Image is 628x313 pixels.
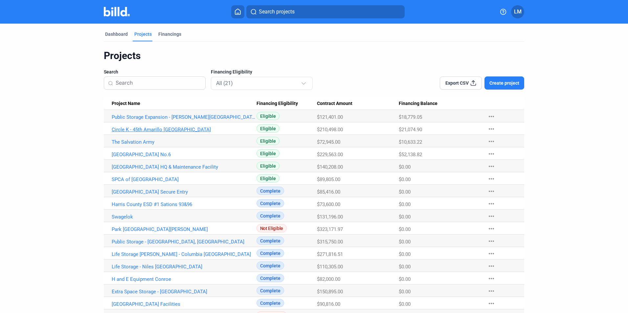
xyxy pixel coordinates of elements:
span: $90,816.00 [317,301,340,307]
span: $150,895.00 [317,289,343,295]
a: [GEOGRAPHIC_DATA] Secure Entry [112,189,257,195]
a: Park [GEOGRAPHIC_DATA][PERSON_NAME] [112,226,257,232]
span: $18,779.05 [399,114,422,120]
div: Projects [134,31,152,37]
span: Create project [489,80,519,86]
a: Swagelok [112,214,257,220]
span: Search projects [259,8,295,16]
span: Project Name [112,101,140,107]
span: $10,633.22 [399,139,422,145]
span: $0.00 [399,226,411,232]
div: Financing Eligibility [257,101,317,107]
a: H and E Equipment Conroe [112,276,257,282]
div: Dashboard [105,31,128,37]
span: $315,750.00 [317,239,343,245]
div: Financings [158,31,181,37]
span: Search [104,69,118,75]
span: $121,401.00 [317,114,343,120]
span: Complete [257,286,284,295]
span: $271,816.51 [317,251,343,257]
span: Contract Amount [317,101,352,107]
input: Search [116,76,201,90]
button: Create project [484,76,524,90]
mat-icon: more_horiz [487,137,495,145]
span: Complete [257,249,284,257]
mat-icon: more_horiz [487,200,495,208]
mat-icon: more_horiz [487,237,495,245]
a: Life Storage - Niles [GEOGRAPHIC_DATA] [112,264,257,270]
mat-icon: more_horiz [487,113,495,120]
span: $0.00 [399,251,411,257]
a: [GEOGRAPHIC_DATA] Facilities [112,301,257,307]
span: Complete [257,187,284,195]
a: Circle K - 45th Amarillo [GEOGRAPHIC_DATA] [112,127,257,133]
mat-icon: more_horiz [487,212,495,220]
span: $85,416.00 [317,189,340,195]
button: Search projects [246,5,405,18]
span: $52,138.82 [399,152,422,157]
div: Financing Balance [399,101,481,107]
img: Billd Company Logo [104,7,130,16]
mat-icon: more_horiz [487,250,495,258]
button: LM [511,5,524,18]
span: $0.00 [399,177,411,182]
mat-icon: more_horiz [487,162,495,170]
mat-icon: more_horiz [487,175,495,183]
span: $0.00 [399,164,411,170]
span: $0.00 [399,301,411,307]
span: Complete [257,261,284,270]
span: $229,563.00 [317,152,343,157]
span: Eligible [257,162,280,170]
span: $0.00 [399,201,411,207]
span: $0.00 [399,189,411,195]
mat-icon: more_horiz [487,287,495,295]
div: Project Name [112,101,257,107]
a: The Salvation Army [112,139,257,145]
mat-icon: more_horiz [487,187,495,195]
a: Harris County ESD #1 Sations 93&96 [112,201,257,207]
div: Contract Amount [317,101,399,107]
span: $110,305.00 [317,264,343,270]
span: Eligible [257,124,280,133]
a: [GEOGRAPHIC_DATA] No.6 [112,152,257,157]
a: SPCA of [GEOGRAPHIC_DATA] [112,177,257,182]
span: $89,805.00 [317,177,340,182]
span: $0.00 [399,289,411,295]
mat-icon: more_horiz [487,275,495,282]
span: Complete [257,237,284,245]
span: Export CSV [445,80,469,86]
span: $73,600.00 [317,201,340,207]
span: LM [514,8,522,16]
mat-icon: more_horiz [487,300,495,307]
span: $0.00 [399,276,411,282]
span: Eligible [257,112,280,120]
button: Export CSV [440,76,482,90]
span: Eligible [257,174,280,182]
a: Life Storage [PERSON_NAME] - Columbia [GEOGRAPHIC_DATA] [112,251,257,257]
span: $21,074.90 [399,127,422,133]
span: Financing Eligibility [257,101,298,107]
mat-icon: more_horiz [487,225,495,233]
span: $82,000.00 [317,276,340,282]
mat-icon: more_horiz [487,262,495,270]
span: Financing Balance [399,101,437,107]
div: Projects [104,50,524,62]
a: Public Storage Expansion - [PERSON_NAME][GEOGRAPHIC_DATA] [112,114,257,120]
span: Financing Eligibility [211,69,252,75]
mat-icon: more_horiz [487,125,495,133]
span: Complete [257,212,284,220]
span: $0.00 [399,214,411,220]
span: Complete [257,299,284,307]
span: $72,945.00 [317,139,340,145]
a: Extra Space Storage - [GEOGRAPHIC_DATA] [112,289,257,295]
a: [GEOGRAPHIC_DATA] HQ & Maintenance Facility [112,164,257,170]
span: Eligible [257,137,280,145]
mat-icon: more_horiz [487,150,495,158]
a: Public Storage - [GEOGRAPHIC_DATA], [GEOGRAPHIC_DATA] [112,239,257,245]
span: $0.00 [399,264,411,270]
span: Not Eligible [257,224,287,232]
span: $210,498.00 [317,127,343,133]
span: Complete [257,274,284,282]
span: $323,171.97 [317,226,343,232]
span: Eligible [257,149,280,157]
